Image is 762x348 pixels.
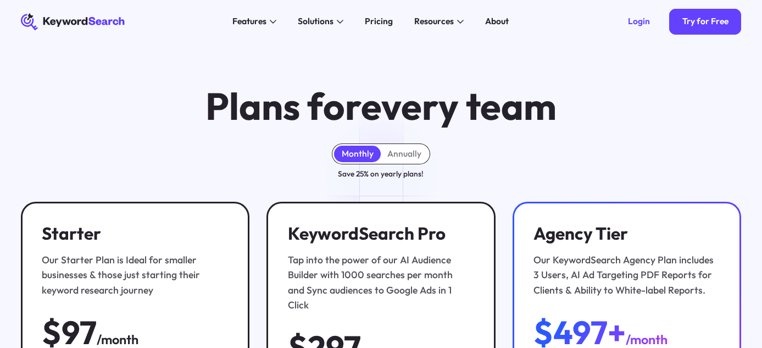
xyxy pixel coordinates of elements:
div: Tap into the power of our AI Audience Builder with 1000 searches per month and Sync audiences to ... [288,252,469,313]
a: About [479,13,515,30]
a: Try for Free [669,9,741,35]
div: Our Starter Plan is Ideal for smaller businesses & those just starting their keyword research jou... [42,252,223,298]
div: Features [232,15,266,28]
span: every team [361,82,557,130]
h3: KeywordSearch Pro [288,223,469,244]
div: About [485,15,509,28]
a: Login [615,9,663,35]
h3: Agency Tier [533,223,715,244]
h3: Starter [42,223,223,244]
a: Pricing [358,13,399,30]
div: Try for Free [682,16,728,27]
div: Save 25% on yearly plans! [338,168,424,180]
div: Monthly [342,148,374,159]
div: Pricing [365,15,393,28]
div: Resources [414,15,454,28]
div: Our KeywordSearch Agency Plan includes 3 Users, AI Ad Targeting PDF Reports for Clients & Ability... [533,252,715,298]
div: Annually [387,148,421,159]
div: Login [628,16,650,27]
h1: Plans for [205,86,557,126]
div: Solutions [298,15,333,28]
